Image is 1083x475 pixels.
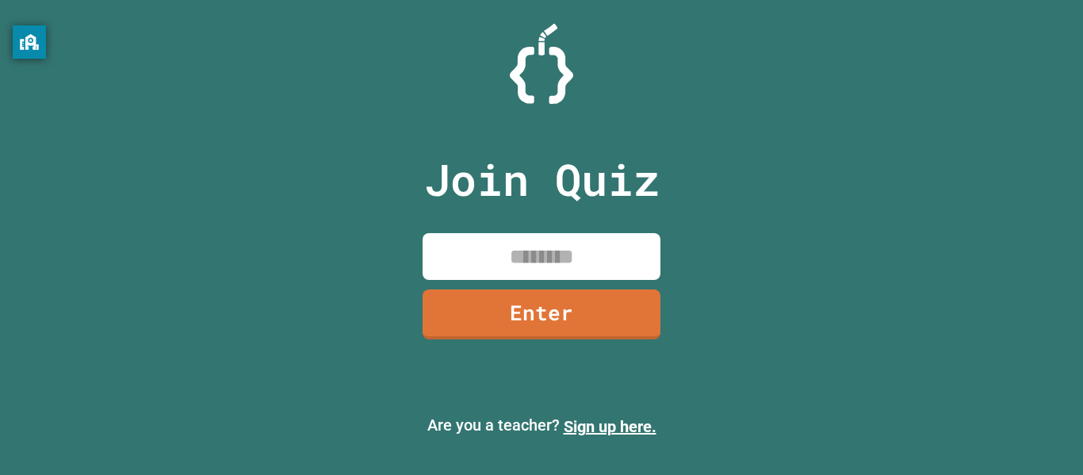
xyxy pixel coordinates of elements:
[423,289,660,339] a: Enter
[424,147,660,213] p: Join Quiz
[564,417,656,436] a: Sign up here.
[510,24,573,104] img: Logo.svg
[13,25,46,59] button: privacy banner
[13,413,1070,439] p: Are you a teacher?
